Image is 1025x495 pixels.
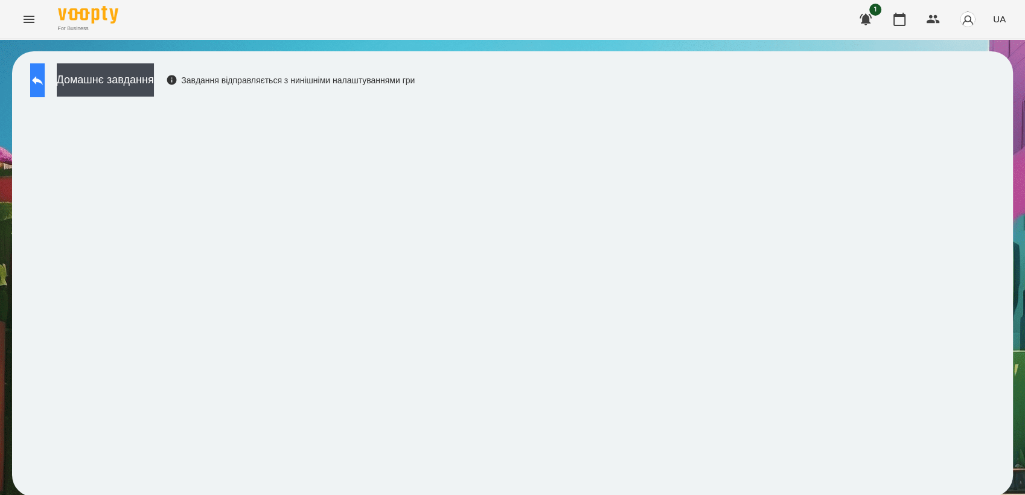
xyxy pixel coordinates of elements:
[993,13,1006,25] span: UA
[869,4,881,16] span: 1
[14,5,43,34] button: Menu
[166,74,415,86] div: Завдання відправляється з нинішніми налаштуваннями гри
[58,25,118,33] span: For Business
[58,6,118,24] img: Voopty Logo
[57,63,154,97] button: Домашнє завдання
[959,11,976,28] img: avatar_s.png
[988,8,1011,30] button: UA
